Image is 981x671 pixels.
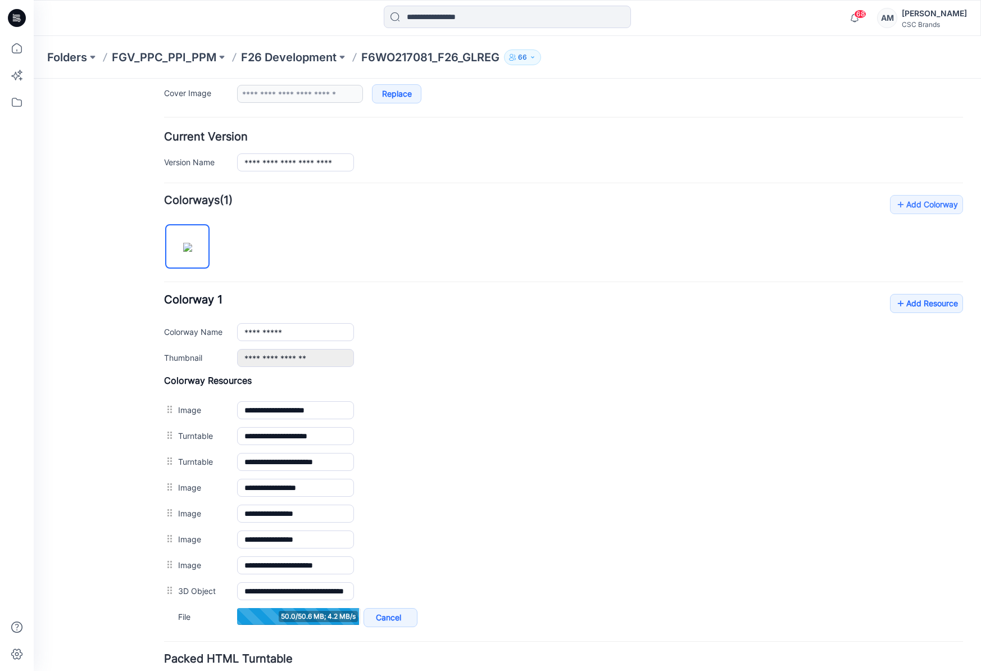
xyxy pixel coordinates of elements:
[854,10,866,19] span: 68
[144,454,192,466] label: Image
[245,532,324,543] span: 50.0/50.6 MB; 4.2 MB/s
[130,575,929,586] h4: Packed HTML Turntable
[130,214,189,228] span: Colorway 1
[144,480,192,492] label: Image
[241,49,337,65] a: F26 Development
[144,351,192,363] label: Turntable
[149,164,158,173] img: eyJhbGciOiJIUzI1NiIsImtpZCI6IjAiLCJzbHQiOiJzZXMiLCJ0eXAiOiJKV1QifQ.eyJkYXRhIjp7InR5cGUiOiJzdG9yYW...
[144,325,192,337] label: Image
[330,529,384,548] a: Cancel
[902,20,967,29] div: CSC Brands
[856,215,929,234] a: Add Resource
[504,49,541,65] button: 66
[47,49,87,65] a: Folders
[112,49,216,65] a: FGV_PPC_PPI_PPM
[144,377,192,389] label: Turntable
[186,115,199,128] span: (1)
[856,116,929,135] a: Add Colorway
[130,273,192,285] label: Thumbnail
[144,428,192,441] label: Image
[361,49,499,65] p: F6WO217081_F26_GLREG
[877,8,897,28] div: AM
[902,7,967,20] div: [PERSON_NAME]
[144,506,192,518] label: 3D Object
[144,532,192,544] label: File
[518,51,527,64] p: 66
[130,115,186,128] strong: Colorways
[144,402,192,415] label: Image
[130,247,192,259] label: Colorway Name
[130,296,929,307] h4: Colorway Resources
[34,79,981,671] iframe: edit-style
